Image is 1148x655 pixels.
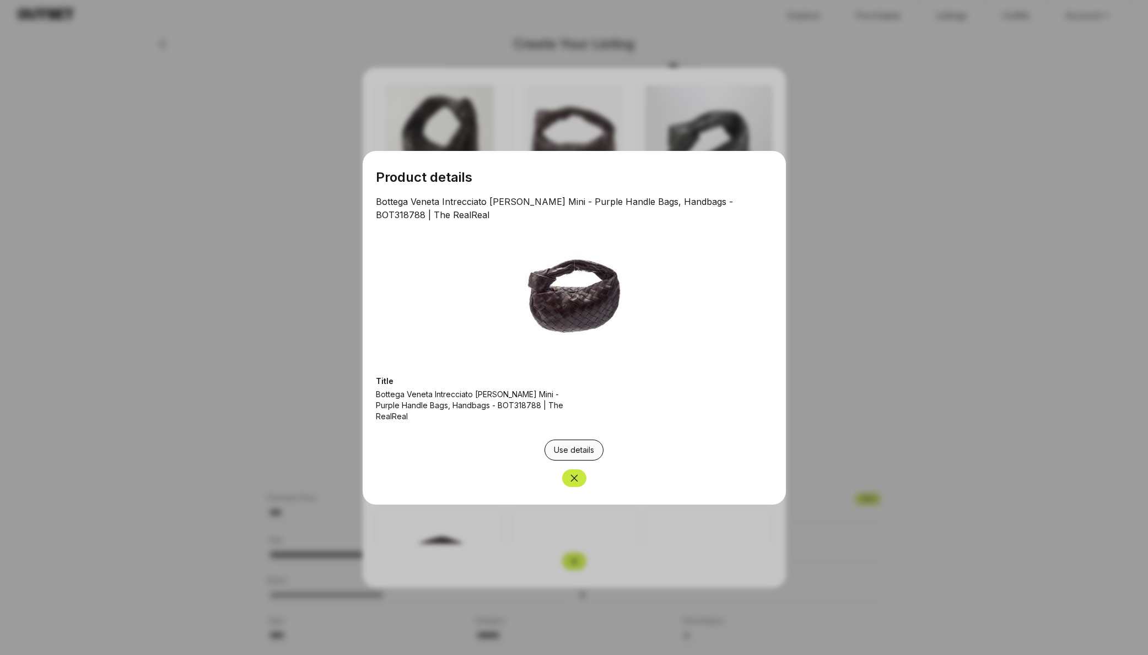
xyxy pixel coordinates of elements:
[376,376,571,387] span: Title
[376,389,571,422] span: Bottega Veneta Intrecciato [PERSON_NAME] Mini - Purple Handle Bags, Handbags - BOT318788 | The Re...
[376,195,773,221] p: Bottega Veneta Intrecciato [PERSON_NAME] Mini - Purple Handle Bags, Handbags - BOT318788 | The Re...
[521,226,627,367] img: Bottega Veneta Intrecciato Jodie Mini - Purple Handle Bags, Handbags - BOT318788 | The RealReal
[376,169,773,186] h1: Product details
[545,440,603,461] button: Use details
[562,469,586,487] button: Close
